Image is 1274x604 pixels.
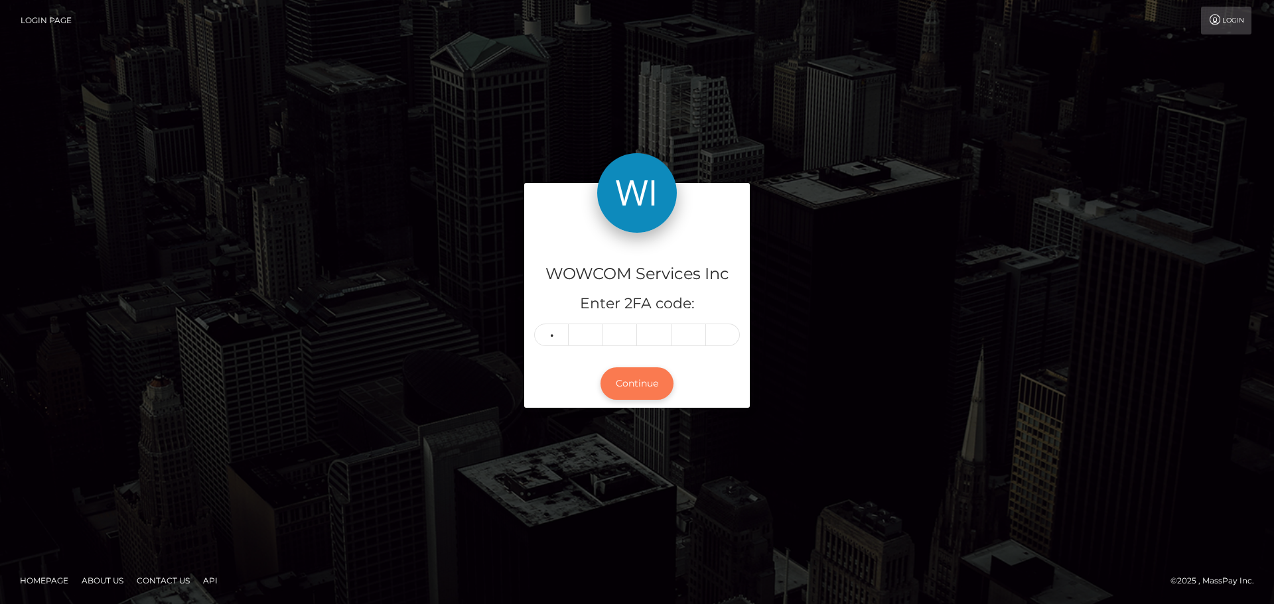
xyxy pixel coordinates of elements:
[1170,574,1264,588] div: © 2025 , MassPay Inc.
[198,570,223,591] a: API
[534,263,740,286] h4: WOWCOM Services Inc
[601,367,673,400] button: Continue
[131,570,195,591] a: Contact Us
[534,294,740,314] h5: Enter 2FA code:
[21,7,72,34] a: Login Page
[76,570,129,591] a: About Us
[1201,7,1251,34] a: Login
[15,570,74,591] a: Homepage
[597,153,677,233] img: WOWCOM Services Inc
